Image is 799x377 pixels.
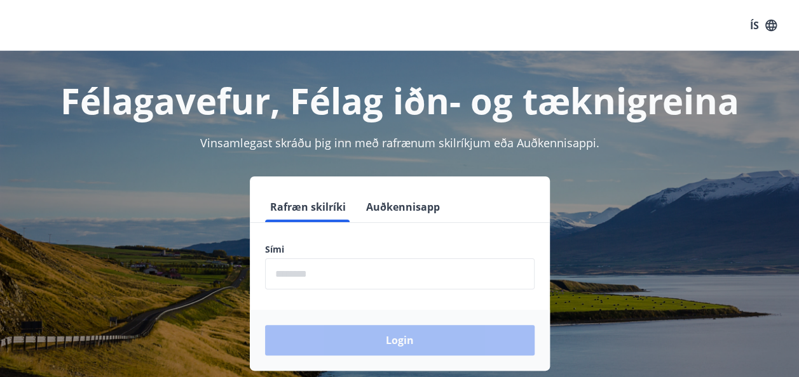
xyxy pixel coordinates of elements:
[265,243,535,256] label: Sími
[265,192,351,222] button: Rafræn skilríki
[15,76,784,124] h1: Félagavefur, Félag iðn- og tæknigreina
[361,192,445,222] button: Auðkennisapp
[743,14,784,37] button: ÍS
[200,135,599,150] span: Vinsamlegast skráðu þig inn með rafrænum skilríkjum eða Auðkennisappi.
